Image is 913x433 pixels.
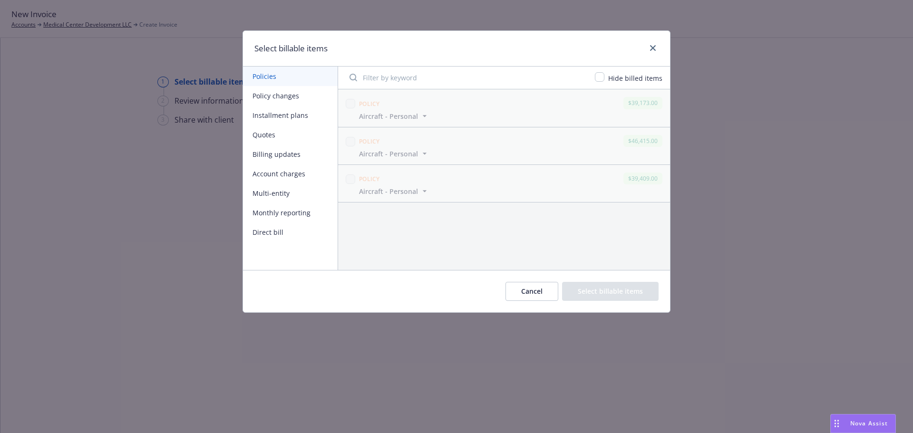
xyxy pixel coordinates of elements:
span: Nova Assist [850,419,888,427]
span: Hide billed items [608,74,662,83]
button: Aircraft - Personal [359,111,429,121]
button: Cancel [505,282,558,301]
button: Policy changes [243,86,338,106]
button: Quotes [243,125,338,144]
button: Aircraft - Personal [359,186,429,196]
span: Policy$39,409.00Aircraft - Personal [338,165,670,202]
button: Direct bill [243,222,338,242]
div: $46,415.00 [623,135,662,147]
button: Billing updates [243,144,338,164]
span: Policy$39,173.00Aircraft - Personal [338,89,670,126]
button: Policies [243,67,338,86]
span: Policy [359,100,380,108]
a: close [647,42,659,54]
span: Policy [359,175,380,183]
span: Policy$46,415.00Aircraft - Personal [338,127,670,164]
button: Account charges [243,164,338,183]
h1: Select billable items [254,42,328,55]
input: Filter by keyword [344,68,589,87]
button: Monthly reporting [243,203,338,222]
button: Installment plans [243,106,338,125]
span: Aircraft - Personal [359,186,418,196]
button: Aircraft - Personal [359,149,429,159]
span: Aircraft - Personal [359,111,418,121]
span: Policy [359,137,380,145]
div: $39,409.00 [623,173,662,184]
div: $39,173.00 [623,97,662,109]
div: Drag to move [831,414,843,433]
button: Multi-entity [243,183,338,203]
span: Aircraft - Personal [359,149,418,159]
button: Nova Assist [830,414,896,433]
